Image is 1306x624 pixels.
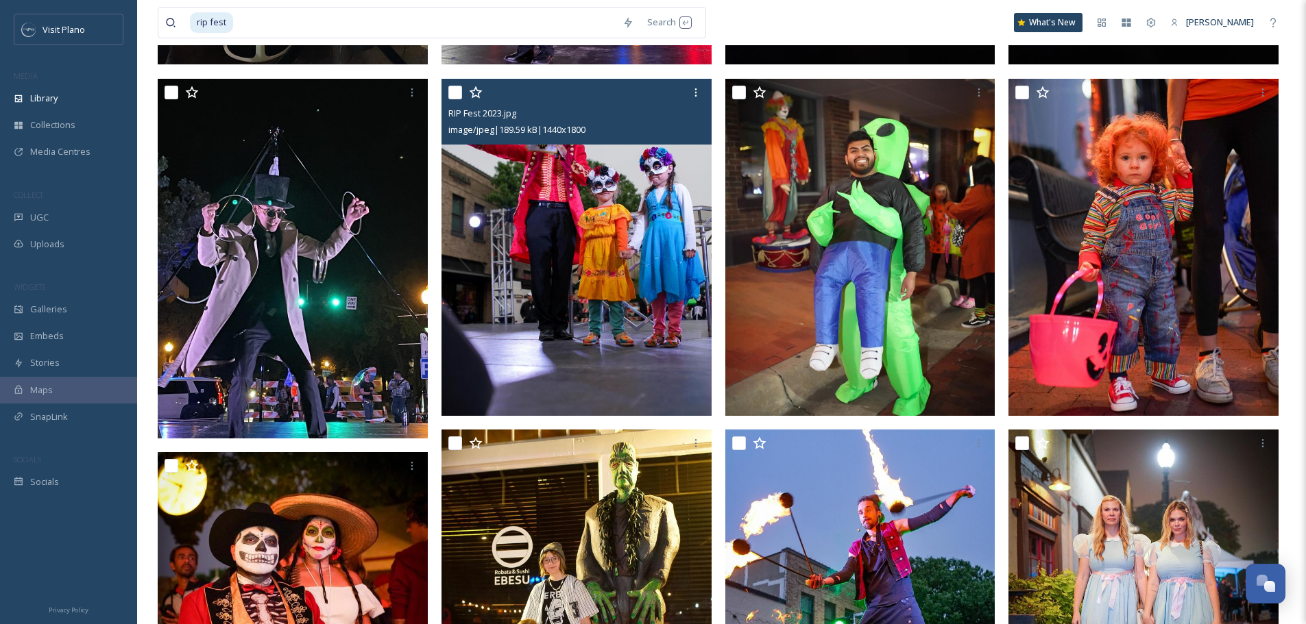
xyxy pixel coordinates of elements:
span: Socials [30,475,59,488]
span: RIP Fest 2023.jpg [448,107,516,119]
span: Visit Plano [43,23,85,36]
span: Collections [30,118,75,132]
a: What's New [1014,13,1083,32]
span: UGC [30,211,49,224]
span: [PERSON_NAME] [1186,16,1254,28]
span: Media Centres [30,145,90,158]
span: Embeds [30,329,64,342]
img: RIP Fest 2023.jpg [725,79,995,416]
span: Library [30,92,58,105]
span: COLLECT [14,190,43,200]
span: image/jpeg | 189.59 kB | 1440 x 1800 [448,123,585,136]
span: Privacy Policy [49,606,88,614]
span: Maps [30,384,53,397]
span: SnapLink [30,410,68,423]
a: Privacy Policy [49,601,88,617]
img: RIP Fest 2023.jpg [442,79,712,416]
span: WIDGETS [14,282,45,292]
a: [PERSON_NAME] [1163,9,1261,36]
span: Galleries [30,303,67,316]
div: Search [640,9,699,36]
span: Stories [30,356,60,369]
img: images.jpeg [22,23,36,36]
span: rip fest [190,12,233,32]
img: RIP Fest 2022.jpg [158,79,428,438]
span: Uploads [30,238,64,251]
img: RIP Fest 2023.jpg [1008,79,1279,416]
button: Open Chat [1246,564,1285,603]
span: MEDIA [14,71,38,81]
span: SOCIALS [14,454,41,464]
